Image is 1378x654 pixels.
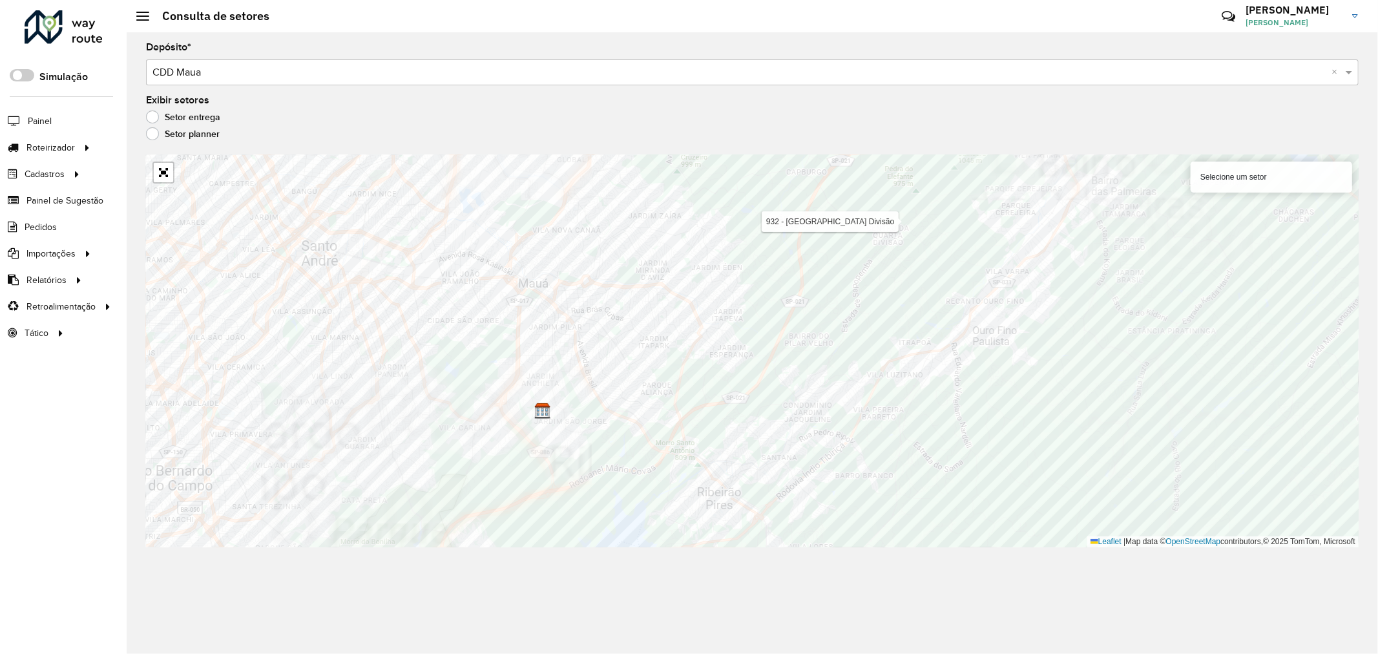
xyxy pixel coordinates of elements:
span: Painel [28,114,52,128]
span: Clear all [1331,65,1342,80]
span: Pedidos [25,220,57,234]
span: Importações [26,247,76,260]
div: Map data © contributors,© 2025 TomTom, Microsoft [1087,536,1359,547]
span: | [1123,537,1125,546]
span: [PERSON_NAME] [1246,17,1342,28]
span: Painel de Sugestão [26,194,103,207]
a: OpenStreetMap [1166,537,1221,546]
label: Exibir setores [146,92,209,108]
a: Contato Rápido [1215,3,1242,30]
label: Simulação [39,69,88,85]
a: Abrir mapa em tela cheia [154,163,173,182]
h3: [PERSON_NAME] [1246,4,1342,16]
span: Relatórios [26,273,67,287]
a: Leaflet [1091,537,1122,546]
label: Depósito [146,39,191,55]
span: Retroalimentação [26,300,96,313]
span: Cadastros [25,167,65,181]
h2: Consulta de setores [149,9,269,23]
span: Tático [25,326,48,340]
label: Setor entrega [146,111,220,123]
label: Setor planner [146,127,220,140]
span: Roteirizador [26,141,75,154]
div: Selecione um setor [1191,162,1352,193]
